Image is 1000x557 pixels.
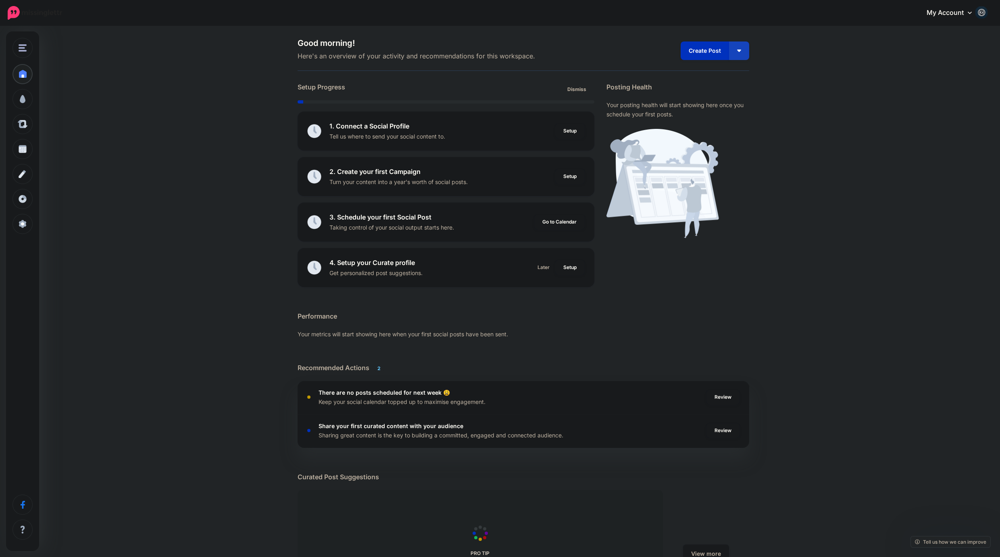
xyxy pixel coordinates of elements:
b: 3. Schedule your first Social Post [329,213,431,221]
h5: PRO TIP [404,550,556,556]
p: Your posting health will start showing here once you schedule your first posts. [606,100,749,119]
div: <div class='status-dot small red margin-right'></div>Error [307,395,310,399]
b: 1. Connect a Social Profile [329,122,409,130]
a: Go to Calendar [534,215,585,229]
a: Review [706,390,740,404]
img: arrow-down-white.png [737,50,741,52]
img: Missinglettr [8,6,62,20]
p: Keep your social calendar topped up to maximise engagement. [319,397,485,406]
a: Later [533,260,554,275]
p: Sharing great content is the key to building a committed, engaged and connected audience. [319,431,563,440]
img: calendar-waiting.png [606,129,719,238]
span: Good morning! [298,38,355,48]
span: 2 [373,364,385,372]
a: Review [706,423,740,438]
b: There are no posts scheduled for next week 😩 [319,389,450,396]
img: clock-grey.png [307,261,321,275]
img: menu.png [19,44,27,52]
a: Setup [555,169,585,184]
p: Taking control of your social output starts here. [329,223,454,232]
img: clock-grey.png [307,124,321,138]
h5: Posting Health [606,82,749,92]
b: Share your first curated content with your audience [319,422,463,429]
a: Setup [555,124,585,138]
h5: Setup Progress [298,82,446,92]
a: Setup [555,260,585,275]
p: Your metrics will start showing here when your first social posts have been sent. [298,329,749,339]
img: clock-grey.png [307,215,321,229]
a: Create Post [681,41,729,60]
h5: Recommended Actions [298,363,749,373]
div: <div class='status-dot small red margin-right'></div>Error [307,429,310,432]
a: Tell us how we can improve [911,536,990,547]
b: 2. Create your first Campaign [329,168,421,176]
b: 4. Setup your Curate profile [329,259,415,267]
img: clock-grey.png [307,170,321,184]
p: Get personalized post suggestions. [329,268,423,277]
p: Tell us where to send your social content to. [329,132,445,141]
p: Turn your content into a year's worth of social posts. [329,177,468,186]
h5: Curated Post Suggestions [298,472,749,482]
a: Dismiss [562,82,591,97]
span: Here's an overview of your activity and recommendations for this workspace. [298,51,595,62]
a: My Account [919,3,988,23]
h5: Performance [298,311,749,321]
